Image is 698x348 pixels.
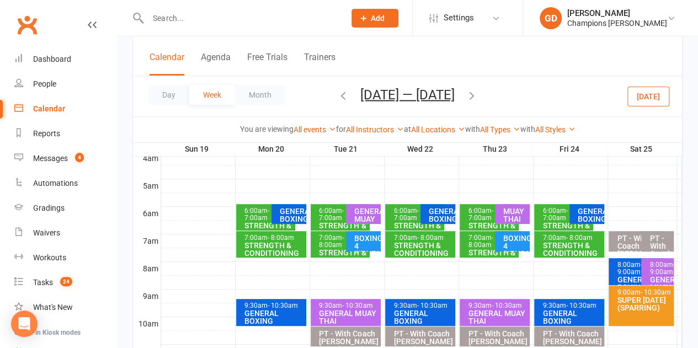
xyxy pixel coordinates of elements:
[33,154,68,163] div: Messages
[268,234,294,242] span: - 8:00am
[133,261,161,275] th: 8am
[244,234,304,242] div: 7:00am
[480,125,520,134] a: All Types
[577,207,603,223] div: GENERAL BOXING
[33,303,73,312] div: What's New
[247,52,287,76] button: Free Trials
[411,125,465,134] a: All Locations
[14,146,116,171] a: Messages 4
[360,87,455,102] button: [DATE] — [DATE]
[148,85,189,105] button: Day
[318,207,367,222] div: 6:00am
[351,9,398,28] button: Add
[14,72,116,97] a: People
[520,125,535,133] strong: with
[566,302,596,309] span: - 10:30am
[503,207,528,277] div: MUAY THAI DRILLS & SKILLS (MINIMUM 1 MONTH TRAININ...
[318,234,367,249] div: 7:00am
[467,249,516,264] div: STRENGTH & CONDITIONING
[33,228,60,237] div: Waivers
[13,11,41,39] a: Clubworx
[14,97,116,121] a: Calendar
[33,79,56,88] div: People
[459,142,533,156] th: Thu 23
[133,206,161,220] th: 6am
[346,125,404,134] a: All Instructors
[540,7,562,29] div: GD
[342,302,372,309] span: - 10:30am
[467,302,528,309] div: 9:30am
[393,222,442,237] div: STRENGTH & CONDITIONING
[468,207,493,222] span: - 7:00am
[244,207,293,222] div: 6:00am
[649,276,672,299] div: GENERAL MUAY THAI
[467,234,516,249] div: 7:00am
[14,47,116,72] a: Dashboard
[33,55,71,63] div: Dashboard
[318,309,379,325] div: GENERAL MUAY THAI
[467,222,516,237] div: STRENGTH & CONDITIONING
[244,309,304,325] div: GENERAL BOXING
[189,85,235,105] button: Week
[318,222,367,237] div: STRENGTH & CONDITIONING
[393,207,442,222] div: 6:00am
[371,14,385,23] span: Add
[608,142,677,156] th: Sat 25
[640,288,670,296] span: - 10:30am
[240,125,294,133] strong: You are viewing
[310,142,384,156] th: Tue 21
[60,277,72,286] span: 24
[336,125,346,133] strong: for
[33,278,53,287] div: Tasks
[14,295,116,320] a: What's New
[133,234,161,248] th: 7am
[417,234,443,242] span: - 8:00am
[566,234,592,242] span: - 8:00am
[201,52,231,76] button: Agenda
[468,234,493,249] span: - 8:00am
[467,207,516,222] div: 6:00am
[542,207,567,222] span: - 7:00am
[318,249,367,264] div: STRENGTH & CONDITIONING
[616,276,660,291] div: GENERAL BOXING
[535,125,576,134] a: All Styles
[33,204,65,212] div: Gradings
[235,85,285,105] button: Month
[133,179,161,192] th: 5am
[304,52,335,76] button: Trainers
[14,196,116,221] a: Gradings
[444,6,474,30] span: Settings
[649,234,672,281] div: PT - With Coach [PERSON_NAME] (45 minutes)
[145,10,337,26] input: Search...
[567,8,667,18] div: [PERSON_NAME]
[133,151,161,165] th: 4am
[616,296,672,312] div: SUPER [DATE] (SPARRING)
[14,171,116,196] a: Automations
[393,234,453,242] div: 7:00am
[542,234,602,242] div: 7:00am
[542,222,591,237] div: STRENGTH & CONDITIONING
[33,253,66,262] div: Workouts
[268,302,298,309] span: - 10:30am
[542,207,591,222] div: 6:00am
[14,270,116,295] a: Tasks 24
[235,142,310,156] th: Mon 20
[244,302,304,309] div: 9:30am
[33,104,65,113] div: Calendar
[491,302,521,309] span: - 10:30am
[393,309,453,325] div: GENERAL BOXING
[14,121,116,146] a: Reports
[533,142,608,156] th: Fri 24
[393,302,453,309] div: 9:30am
[14,245,116,270] a: Workouts
[319,207,344,222] span: - 7:00am
[649,261,674,276] span: - 9:00am
[616,234,660,273] div: PT - With Coach [PERSON_NAME] (45 minutes)
[244,242,304,257] div: STRENGTH & CONDITIONING
[649,261,672,276] div: 8:00am
[319,234,344,249] span: - 8:00am
[617,261,642,276] span: - 9:00am
[244,207,269,222] span: - 7:00am
[133,289,161,303] th: 9am
[354,207,379,231] div: GENERAL MUAY THAI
